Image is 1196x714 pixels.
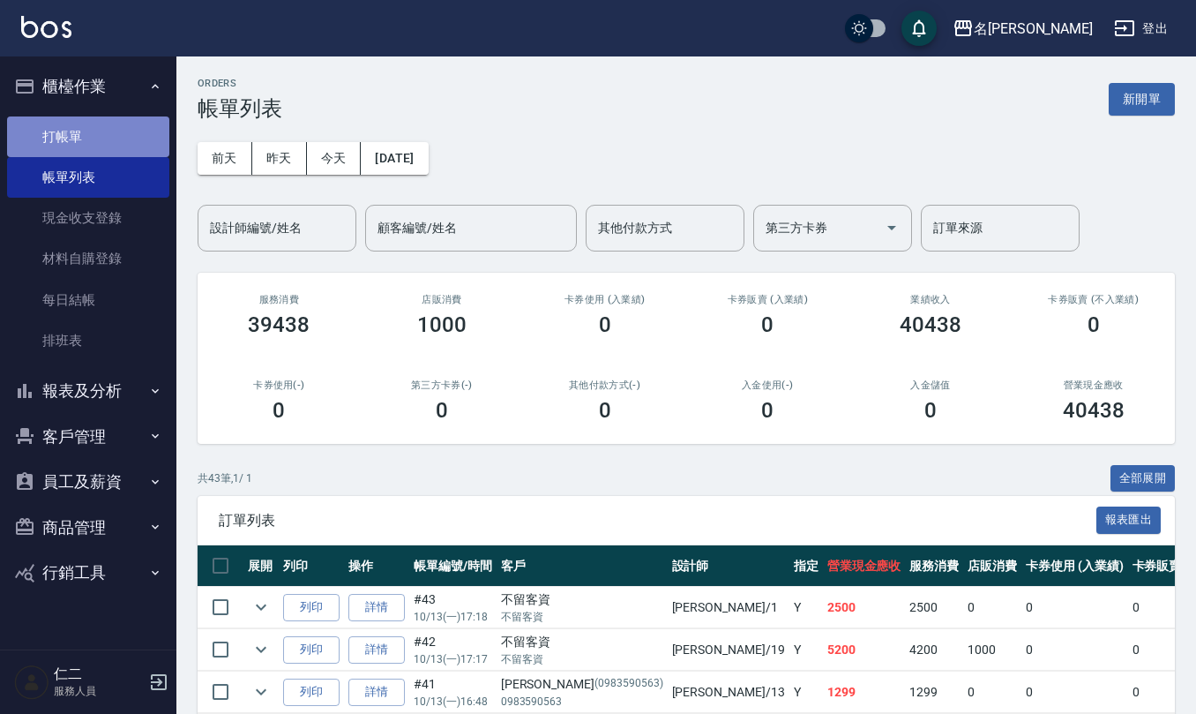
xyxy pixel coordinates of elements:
td: #43 [409,587,497,628]
th: 帳單編號/時間 [409,545,497,587]
h3: 0 [761,312,774,337]
td: 0 [963,587,1021,628]
h2: 入金使用(-) [707,380,828,391]
th: 設計師 [668,545,789,587]
td: 2500 [905,587,963,628]
td: Y [789,629,823,671]
h2: 其他付款方式(-) [544,380,665,391]
h2: 店販消費 [382,294,503,305]
button: 行銷工具 [7,550,169,596]
p: 共 43 筆, 1 / 1 [198,470,252,486]
button: 櫃檯作業 [7,64,169,109]
button: 列印 [283,594,340,621]
h3: 0 [599,398,611,423]
h2: 卡券販賣 (不入業績) [1033,294,1154,305]
button: 報表及分析 [7,368,169,414]
th: 客戶 [497,545,668,587]
a: 帳單列表 [7,157,169,198]
td: #41 [409,672,497,713]
td: [PERSON_NAME] /1 [668,587,789,628]
button: 名[PERSON_NAME] [946,11,1100,47]
td: [PERSON_NAME] /13 [668,672,789,713]
a: 材料自購登錄 [7,238,169,279]
a: 現金收支登錄 [7,198,169,238]
th: 店販消費 [963,545,1021,587]
h2: 第三方卡券(-) [382,380,503,391]
td: Y [789,587,823,628]
h2: 卡券使用(-) [219,380,340,391]
td: 1000 [963,629,1021,671]
th: 操作 [344,545,409,587]
button: Open [878,214,906,242]
h2: 卡券販賣 (入業績) [707,294,828,305]
td: 4200 [905,629,963,671]
p: 10/13 (一) 17:18 [414,609,492,625]
button: 員工及薪資 [7,459,169,505]
button: 新開單 [1109,83,1175,116]
button: 商品管理 [7,505,169,551]
h2: 營業現金應收 [1033,380,1154,391]
td: 1299 [905,672,963,713]
button: 昨天 [252,142,307,175]
p: 不留客資 [501,651,663,667]
p: 10/13 (一) 16:48 [414,694,492,710]
td: 0 [1021,629,1128,671]
a: 新開單 [1109,90,1175,107]
h3: 0 [273,398,285,423]
button: save [901,11,937,46]
p: (0983590563) [594,675,663,694]
h3: 40438 [1063,398,1125,423]
td: [PERSON_NAME] /19 [668,629,789,671]
div: 名[PERSON_NAME] [974,18,1093,40]
button: 前天 [198,142,252,175]
p: 0983590563 [501,694,663,710]
button: 列印 [283,636,340,664]
a: 詳情 [348,636,405,664]
th: 卡券使用 (入業績) [1021,545,1128,587]
th: 展開 [243,545,279,587]
th: 列印 [279,545,344,587]
h3: 0 [436,398,448,423]
h5: 仁二 [54,665,144,683]
td: 2500 [823,587,906,628]
button: 今天 [307,142,362,175]
button: 報表匯出 [1096,507,1162,534]
div: 不留客資 [501,590,663,609]
button: 全部展開 [1110,465,1176,492]
a: 詳情 [348,679,405,706]
h2: 業績收入 [871,294,991,305]
button: 列印 [283,679,340,706]
td: #42 [409,629,497,671]
a: 排班表 [7,320,169,361]
th: 指定 [789,545,823,587]
div: 不留客資 [501,633,663,651]
button: 客戶管理 [7,414,169,460]
button: [DATE] [361,142,428,175]
div: [PERSON_NAME] [501,675,663,694]
h3: 0 [924,398,937,423]
h2: ORDERS [198,78,282,89]
td: 0 [1021,672,1128,713]
td: 0 [963,672,1021,713]
a: 報表匯出 [1096,511,1162,528]
p: 不留客資 [501,609,663,625]
a: 詳情 [348,594,405,621]
img: Person [14,665,49,700]
h3: 0 [761,398,774,423]
th: 營業現金應收 [823,545,906,587]
td: 0 [1021,587,1128,628]
p: 服務人員 [54,683,144,699]
td: Y [789,672,823,713]
h3: 39438 [248,312,310,337]
h2: 入金儲值 [871,380,991,391]
h3: 1000 [417,312,467,337]
td: 5200 [823,629,906,671]
button: expand row [248,594,274,620]
button: 登出 [1107,12,1175,45]
p: 10/13 (一) 17:17 [414,651,492,667]
img: Logo [21,16,71,38]
h3: 帳單列表 [198,96,282,121]
h3: 0 [1088,312,1100,337]
h3: 0 [599,312,611,337]
h3: 40438 [900,312,961,337]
